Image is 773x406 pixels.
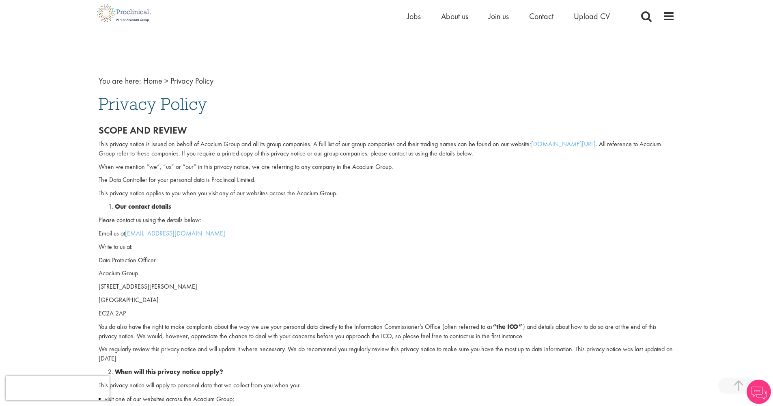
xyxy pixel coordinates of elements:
[99,216,675,225] p: Please contact us using the details below:
[747,380,771,404] img: Chatbot
[99,282,675,292] p: [STREET_ADDRESS][PERSON_NAME]
[99,256,675,265] p: Data Protection Officer
[531,140,596,148] a: [DOMAIN_NAME][URL]
[99,322,675,341] p: You do also have the right to make complaints about the way we use your personal data directly to...
[99,242,675,252] p: Write to us at:
[99,394,675,404] li: visit one of our websites across the Acacium Group;
[99,296,675,305] p: [GEOGRAPHIC_DATA]
[99,125,675,136] h2: Scope and review
[6,376,110,400] iframe: reCAPTCHA
[99,229,675,238] p: Email us at
[115,202,171,211] strong: Our contact details
[99,175,675,185] p: The Data Controller for your personal data is Proclincal Limited.
[99,76,141,86] span: You are here:
[99,140,675,158] p: This privacy notice is issued on behalf of Acacium Group and all its group companies. A full list...
[99,269,675,278] p: Acacium Group
[125,229,225,238] a: [EMAIL_ADDRESS][DOMAIN_NAME]
[99,309,675,318] p: EC2A 2AP
[493,322,523,331] strong: “the ICO”
[99,162,675,172] p: When we mention “we”, “us” or “our” in this privacy notice, we are referring to any company in th...
[99,93,207,115] span: Privacy Policy
[164,76,168,86] span: >
[529,11,553,22] a: Contact
[143,76,162,86] a: breadcrumb link
[441,11,468,22] a: About us
[99,345,675,363] p: We regularly review this privacy notice and will update it where necessary. We do recommend you r...
[99,381,675,390] p: This privacy notice will apply to personal data that we collect from you when you:
[99,189,675,198] p: This privacy notice applies to you when you visit any of our websites across the Acacium Group.
[489,11,509,22] a: Join us
[115,367,223,376] strong: When will this privacy notice apply?
[170,76,213,86] span: Privacy Policy
[407,11,421,22] a: Jobs
[574,11,610,22] a: Upload CV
